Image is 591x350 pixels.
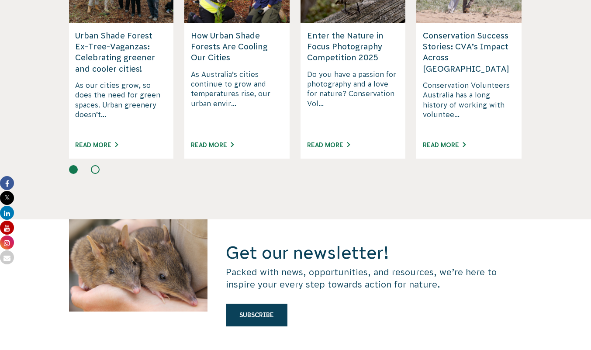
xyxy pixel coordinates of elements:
[307,142,350,149] a: Read More
[307,69,399,131] p: Do you have a passion for photography and a love for nature? Conservation Vol...
[191,69,283,131] p: As Australia’s cities continue to grow and temperatures rise, our urban envir...
[75,80,167,131] p: As our cities grow, so does the need for green spaces. Urban greenery doesn’t...
[423,80,515,131] p: Conservation Volunteers Australia has a long history of working with voluntee...
[191,30,283,63] h5: How Urban Shade Forests Are Cooling Our Cities
[75,142,118,149] a: Read More
[423,30,515,74] h5: Conservation Success Stories: CVA’s Impact Across [GEOGRAPHIC_DATA]
[75,30,167,74] h5: Urban Shade Forest Ex-Tree-Vaganzas: Celebrating greener and cooler cities!
[226,241,522,264] h2: Get our newsletter!
[423,142,466,149] a: Read More
[191,142,234,149] a: Read More
[307,30,399,63] h5: Enter the Nature in Focus Photography Competition 2025
[226,304,287,326] a: Subscribe
[226,266,522,291] p: Packed with news, opportunities, and resources, we’re here to inspire your every step towards act...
